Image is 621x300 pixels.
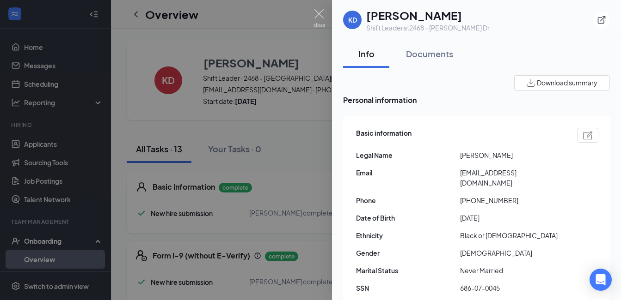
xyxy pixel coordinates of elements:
[460,195,564,205] span: [PHONE_NUMBER]
[514,75,610,90] button: Download summary
[352,48,380,60] div: Info
[460,213,564,223] span: [DATE]
[356,248,460,258] span: Gender
[356,230,460,240] span: Ethnicity
[460,168,564,188] span: [EMAIL_ADDRESS][DOMAIN_NAME]
[356,168,460,178] span: Email
[460,283,564,293] span: 686-07-0045
[366,7,490,23] h1: [PERSON_NAME]
[460,150,564,160] span: [PERSON_NAME]
[460,248,564,258] span: [DEMOGRAPHIC_DATA]
[356,213,460,223] span: Date of Birth
[406,48,453,60] div: Documents
[356,265,460,276] span: Marital Status
[590,269,612,291] div: Open Intercom Messenger
[356,150,460,160] span: Legal Name
[343,94,610,106] span: Personal information
[537,78,597,88] span: Download summary
[460,230,564,240] span: Black or [DEMOGRAPHIC_DATA]
[460,265,564,276] span: Never Married
[356,128,412,143] span: Basic information
[593,12,610,28] button: ExternalLink
[356,195,460,205] span: Phone
[597,15,606,24] svg: ExternalLink
[356,283,460,293] span: SSN
[366,23,490,32] div: Shift Leader at 2468 - [PERSON_NAME] Dr
[348,15,357,24] div: KD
